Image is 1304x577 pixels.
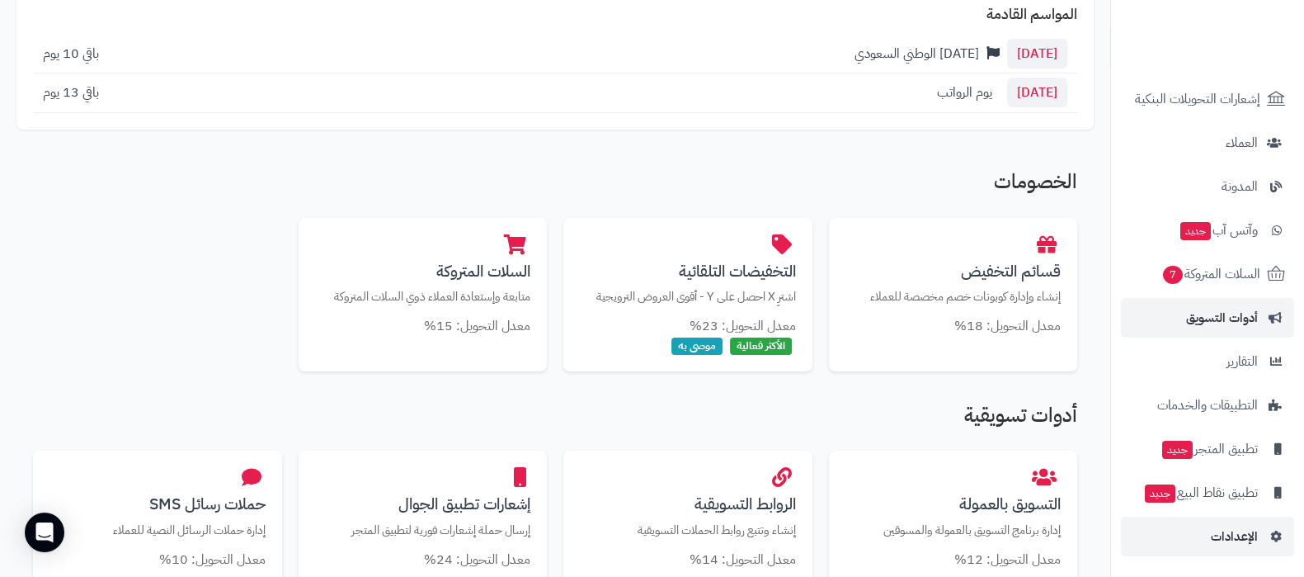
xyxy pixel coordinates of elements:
[299,218,548,353] a: السلات المتروكةمتابعة وإستعادة العملاء ذوي السلات المتروكة معدل التحويل: 15%
[315,288,531,305] p: متابعة وإستعادة العملاء ذوي السلات المتروكة
[563,218,812,371] a: التخفيضات التلقائيةاشترِ X احصل على Y - أقوى العروض الترويجية معدل التحويل: 23% الأكثر فعالية موص...
[1160,437,1258,461] span: تطبيق المتجر
[1007,78,1067,107] span: [DATE]
[33,404,1077,434] h2: أدوات تسويقية
[1161,262,1260,286] span: السلات المتروكة
[315,495,531,513] h3: إشعارات تطبيق الجوال
[1186,306,1258,329] span: أدوات التسويق
[730,338,792,355] span: الأكثر فعالية
[845,288,1062,305] p: إنشاء وإدارة كوبونات خصم مخصصة للعملاء
[424,316,530,336] small: معدل التحويل: 15%
[1226,350,1258,373] span: التقارير
[43,83,99,102] span: باقي 13 يوم
[671,338,723,355] span: موصى به
[690,550,796,570] small: معدل التحويل: 14%
[33,171,1077,201] h2: الخصومات
[1192,12,1288,47] img: logo-2.png
[854,44,979,64] span: [DATE] الوطني السعودي
[25,513,64,552] div: Open Intercom Messenger
[845,495,1062,513] h3: التسويق بالعمولة
[1180,222,1211,240] span: جديد
[49,522,266,539] p: إدارة حملات الرسائل النصية للعملاء
[1121,79,1294,119] a: إشعارات التحويلات البنكية
[43,44,99,64] span: باقي 10 يوم
[315,262,531,280] h3: السلات المتروكة
[1135,87,1260,111] span: إشعارات التحويلات البنكية
[1121,429,1294,469] a: تطبيق المتجرجديد
[1226,131,1258,154] span: العملاء
[49,495,266,513] h3: حملات رسائل SMS
[1121,123,1294,163] a: العملاء
[1121,342,1294,381] a: التقارير
[845,262,1062,280] h3: قسائم التخفيض
[1121,254,1294,294] a: السلات المتروكة7
[829,218,1078,353] a: قسائم التخفيضإنشاء وإدارة كوبونات خصم مخصصة للعملاء معدل التحويل: 18%
[1179,219,1258,242] span: وآتس آب
[690,316,796,336] small: معدل التحويل: 23%
[1121,298,1294,338] a: أدوات التسويق
[954,550,1061,570] small: معدل التحويل: 12%
[424,550,530,570] small: معدل التحويل: 24%
[580,262,796,280] h3: التخفيضات التلقائية
[954,316,1061,336] small: معدل التحويل: 18%
[1121,385,1294,425] a: التطبيقات والخدمات
[315,522,531,539] p: إرسال حملة إشعارات فورية لتطبيق المتجر
[1222,175,1258,198] span: المدونة
[1211,525,1258,548] span: الإعدادات
[1121,167,1294,206] a: المدونة
[1143,481,1258,504] span: تطبيق نقاط البيع
[937,83,992,102] span: يوم الرواتب
[1007,39,1067,69] span: [DATE]
[1145,485,1175,503] span: جديد
[845,522,1062,539] p: إدارة برنامج التسويق بالعمولة والمسوقين
[159,550,266,570] small: معدل التحويل: 10%
[1162,441,1193,459] span: جديد
[1121,473,1294,513] a: تطبيق نقاط البيعجديد
[1121,210,1294,250] a: وآتس آبجديد
[580,522,796,539] p: إنشاء وتتبع روابط الحملات التسويقية
[1162,265,1184,285] span: 7
[33,6,1077,22] h2: المواسم القادمة
[1157,394,1258,417] span: التطبيقات والخدمات
[580,495,796,513] h3: الروابط التسويقية
[1121,517,1294,556] a: الإعدادات
[580,288,796,305] p: اشترِ X احصل على Y - أقوى العروض الترويجية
